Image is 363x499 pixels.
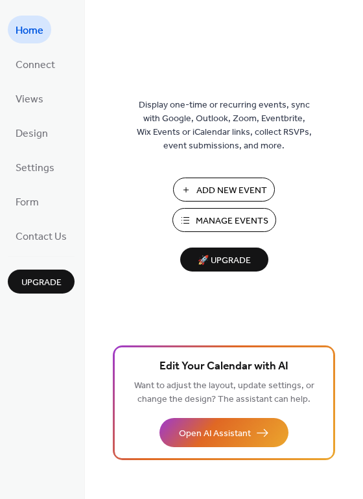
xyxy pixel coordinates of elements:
[16,192,39,213] span: Form
[196,184,267,198] span: Add New Event
[8,50,63,78] a: Connect
[159,418,288,447] button: Open AI Assistant
[16,124,48,144] span: Design
[134,377,314,408] span: Want to adjust the layout, update settings, or change the design? The assistant can help.
[8,16,51,43] a: Home
[137,99,312,153] span: Display one-time or recurring events, sync with Google, Outlook, Zoom, Eventbrite, Wix Events or ...
[21,276,62,290] span: Upgrade
[8,187,47,215] a: Form
[16,227,67,247] span: Contact Us
[159,358,288,376] span: Edit Your Calendar with AI
[8,270,75,294] button: Upgrade
[16,55,55,75] span: Connect
[196,215,268,228] span: Manage Events
[8,119,56,146] a: Design
[179,427,251,441] span: Open AI Assistant
[16,21,43,41] span: Home
[16,89,43,110] span: Views
[8,222,75,250] a: Contact Us
[8,84,51,112] a: Views
[180,248,268,272] button: 🚀 Upgrade
[8,153,62,181] a: Settings
[172,208,276,232] button: Manage Events
[188,252,261,270] span: 🚀 Upgrade
[173,178,275,202] button: Add New Event
[16,158,54,178] span: Settings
